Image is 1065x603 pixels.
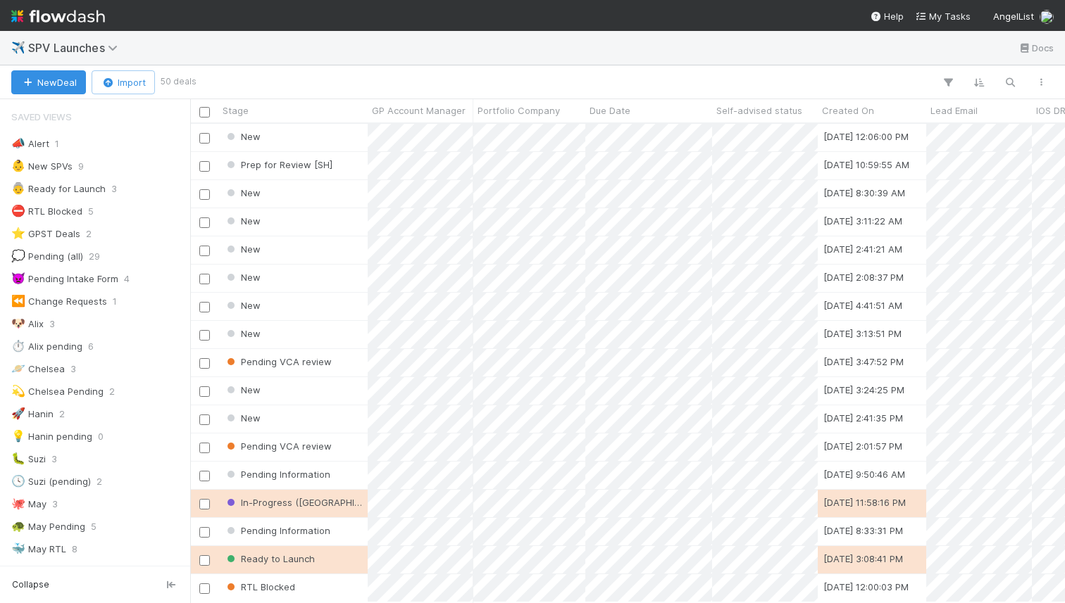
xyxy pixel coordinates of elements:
div: May Pending [11,518,85,535]
input: Toggle Row Selected [199,189,210,200]
input: Toggle Row Selected [199,358,210,369]
span: 🪐 [11,362,25,374]
input: Toggle Row Selected [199,499,210,509]
span: 1 [113,293,117,310]
span: 3 [52,495,58,513]
span: New [224,384,261,395]
span: New [224,328,261,339]
input: Toggle Row Selected [199,555,210,566]
div: [DATE] 2:41:35 PM [823,411,903,425]
span: 👶 [11,160,25,172]
div: RTL Blocked [11,203,82,220]
span: AngelList [993,11,1034,22]
span: 👵 [11,182,25,194]
span: 🐳 [11,542,25,554]
span: 💫 [11,385,25,397]
span: Pending Information [224,525,330,536]
img: avatar_d2b43477-63dc-4e62-be5b-6fdd450c05a1.png [1040,10,1054,24]
span: 3 [70,360,76,378]
span: Prep for Review [SH] [224,159,332,170]
div: New SPVs [11,158,73,175]
span: ⛔ [11,205,25,217]
span: ✈️ [11,42,25,53]
input: Toggle Row Selected [199,443,210,453]
span: 1 [55,135,59,153]
span: Pending VCA review [224,356,332,367]
div: New [224,242,261,256]
div: Pending (all) [11,248,83,265]
span: ⏪ [11,295,25,307]
div: New [224,298,261,312]
div: [DATE] 10:59:55 AM [823,158,909,172]
span: 8 [72,540,77,558]
span: Due Date [590,103,630,118]
a: Docs [1018,39,1054,56]
span: 🕓 [11,475,25,487]
div: [DATE] 3:13:51 PM [823,326,902,341]
button: Import [92,70,155,94]
input: Toggle Row Selected [199,471,210,481]
span: 👿 [11,272,25,284]
span: 2 [59,405,65,423]
div: [DATE] 8:30:39 AM [823,186,905,200]
span: New [224,215,261,227]
div: New [224,326,261,341]
div: New [224,214,261,228]
div: Suzi [11,450,46,468]
span: 2 [109,383,115,400]
span: Stage [11,562,42,590]
div: May RTL [11,540,66,558]
span: Stage [223,103,249,118]
div: [DATE] 12:06:00 PM [823,129,909,144]
div: Pending VCA review [224,355,332,369]
a: My Tasks [915,9,971,23]
div: Alix [11,315,44,333]
span: New [224,243,261,255]
span: New [224,272,261,283]
div: RTL Blocked [224,580,295,594]
span: 3 [49,315,55,333]
input: Toggle Row Selected [199,414,210,425]
div: [DATE] 3:47:52 PM [823,355,904,369]
span: SPV Launches [28,41,125,55]
span: New [224,131,261,142]
span: New [224,300,261,311]
span: 🐙 [11,497,25,509]
div: Hanin [11,405,54,423]
span: GP Account Manager [372,103,466,118]
span: 3 [51,450,57,468]
div: Suzi (pending) [11,473,91,490]
div: Chelsea Pending [11,383,104,400]
input: Toggle Row Selected [199,246,210,256]
div: New [224,383,261,397]
input: Toggle All Rows Selected [199,107,210,118]
span: 2 [96,473,102,490]
span: 💭 [11,250,25,262]
div: [DATE] 2:08:37 PM [823,270,904,284]
span: Collapse [12,578,49,591]
span: ⭐ [11,227,25,239]
div: [DATE] 4:41:51 AM [823,298,902,312]
span: 3 [111,180,117,198]
span: 6 [88,338,94,355]
input: Toggle Row Selected [199,217,210,228]
div: Change Requests [11,293,107,310]
span: 📣 [11,137,25,149]
div: [DATE] 2:41:21 AM [823,242,902,256]
div: Pending Intake Form [11,270,118,288]
div: In-Progress ([GEOGRAPHIC_DATA]) [224,495,368,509]
input: Toggle Row Selected [199,527,210,538]
div: Hanin pending [11,428,92,445]
div: [DATE] 2:01:57 PM [823,439,902,453]
div: New [224,411,261,425]
div: Pending Information [224,467,330,481]
div: New [224,186,261,200]
input: Toggle Row Selected [199,302,210,312]
div: [DATE] 3:24:25 PM [823,383,904,397]
div: [DATE] 3:11:22 AM [823,214,902,228]
span: 5 [88,203,94,220]
span: Ready to Launch [224,553,315,564]
div: [DATE] 9:50:46 AM [823,467,905,481]
span: 5 [91,518,96,535]
div: Alix pending [11,338,82,355]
